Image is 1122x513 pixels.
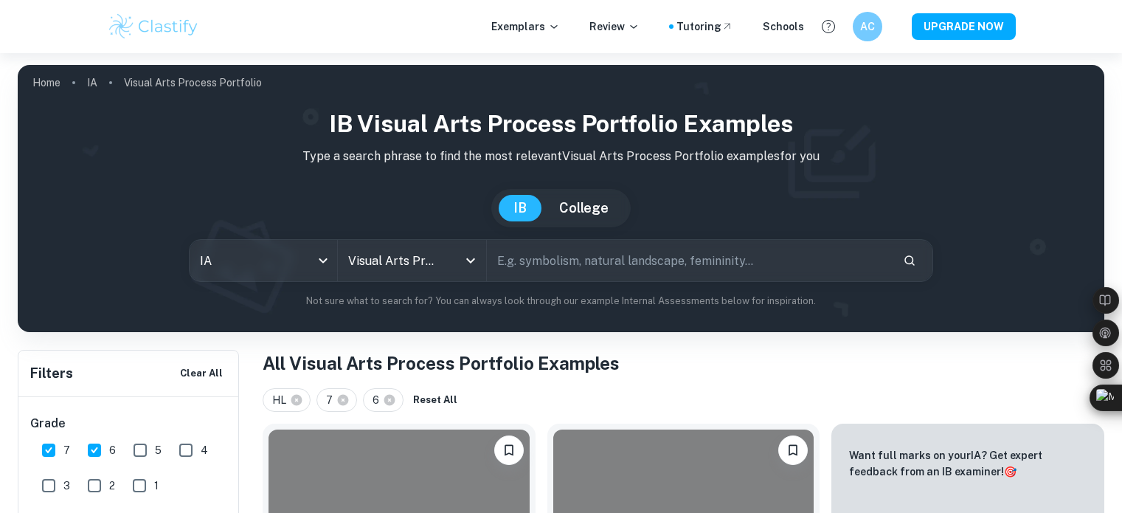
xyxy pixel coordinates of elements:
[109,442,116,458] span: 6
[363,388,404,412] div: 6
[63,478,70,494] span: 3
[460,250,481,271] button: Open
[763,18,804,35] a: Schools
[589,18,640,35] p: Review
[30,363,73,384] h6: Filters
[853,12,882,41] button: AC
[316,388,357,412] div: 7
[87,72,97,93] a: IA
[326,392,339,408] span: 7
[778,435,808,465] button: Bookmark
[30,415,228,433] h6: Grade
[263,350,1104,376] h1: All Visual Arts Process Portfolio Examples
[155,442,162,458] span: 5
[487,240,891,281] input: E.g. symbolism, natural landscape, femininity...
[491,18,560,35] p: Exemplars
[676,18,733,35] a: Tutoring
[109,478,115,494] span: 2
[30,294,1092,309] p: Not sure what to search for? You can always look through our example Internal Assessments below f...
[897,248,922,273] button: Search
[494,435,524,465] button: Bookmark
[859,18,876,35] h6: AC
[849,447,1087,480] p: Want full marks on your IA ? Get expert feedback from an IB examiner!
[544,195,623,221] button: College
[373,392,386,408] span: 6
[272,392,293,408] span: HL
[176,362,226,385] button: Clear All
[190,240,337,281] div: IA
[816,14,841,39] button: Help and Feedback
[263,388,311,412] div: HL
[409,389,461,411] button: Reset All
[912,13,1016,40] button: UPGRADE NOW
[154,478,159,494] span: 1
[63,442,70,458] span: 7
[1004,466,1017,478] span: 🎯
[18,65,1104,332] img: profile cover
[32,72,60,93] a: Home
[30,106,1092,142] h1: IB Visual Arts Process Portfolio examples
[30,148,1092,165] p: Type a search phrase to find the most relevant Visual Arts Process Portfolio examples for you
[499,195,541,221] button: IB
[124,75,262,91] p: Visual Arts Process Portfolio
[201,442,208,458] span: 4
[107,12,201,41] img: Clastify logo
